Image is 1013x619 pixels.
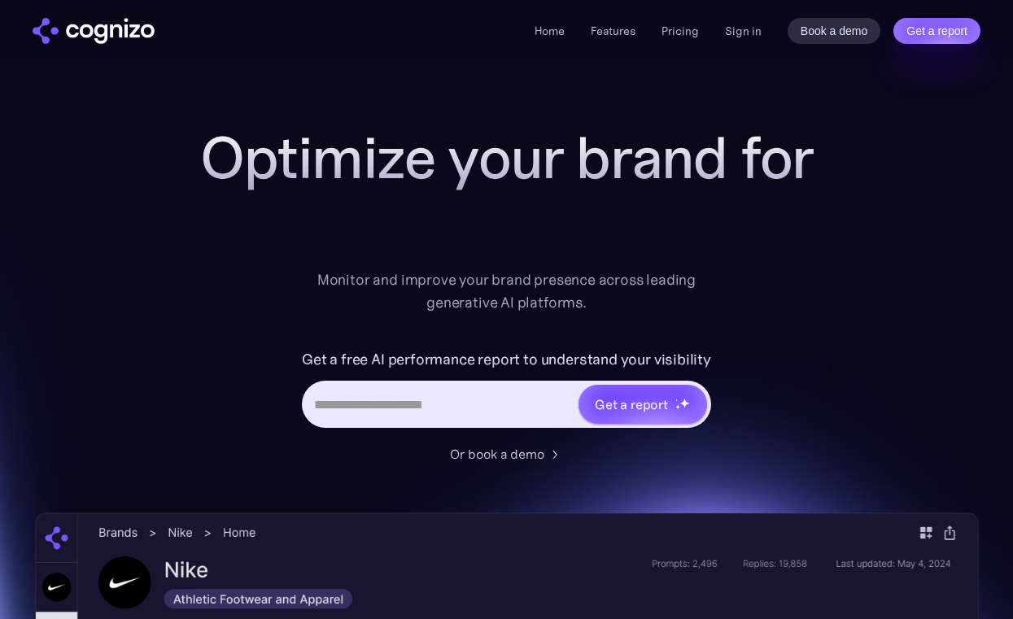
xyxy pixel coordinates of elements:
a: Features [591,24,635,38]
a: Home [535,24,565,38]
div: Get a report [595,395,668,414]
a: Pricing [662,24,699,38]
img: cognizo logo [33,18,155,44]
label: Get a free AI performance report to understand your visibility [302,347,711,373]
div: Monitor and improve your brand presence across leading generative AI platforms. [307,268,707,314]
a: home [33,18,155,44]
a: Get a reportstarstarstar [577,383,709,425]
a: Sign in [725,21,762,41]
a: Or book a demo [450,444,564,464]
img: star [675,404,681,410]
form: Hero URL Input Form [302,347,711,436]
a: Book a demo [788,18,881,44]
img: star [675,399,678,401]
a: Get a report [893,18,980,44]
div: Or book a demo [450,444,544,464]
h1: Optimize your brand for [181,125,832,190]
img: star [679,398,690,408]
